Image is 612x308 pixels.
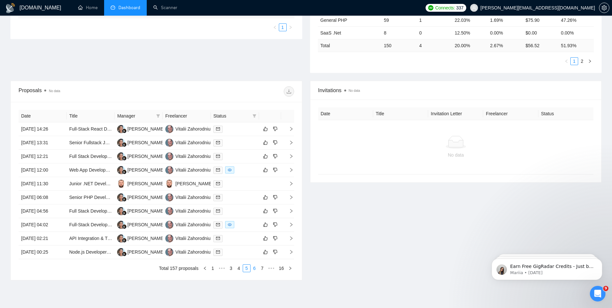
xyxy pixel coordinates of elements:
[19,86,156,97] div: Proposals
[165,249,213,254] a: VZVitalii Zahorodniuk
[428,5,433,10] img: upwork-logo.png
[266,264,277,272] span: •••
[19,177,67,191] td: [DATE] 11:30
[117,167,165,172] a: TH[PERSON_NAME]
[284,209,293,213] span: right
[117,193,125,202] img: TH
[69,236,248,241] a: API Integration & Troubleshooting Expert for Web App (SolarEdge, Enphase, Tesla APIs)
[289,25,292,29] span: right
[175,235,213,242] div: Vitalii Zahorodniuk
[381,39,417,52] td: 150
[320,18,347,23] a: General PHP
[165,193,173,202] img: VZ
[127,166,165,174] div: [PERSON_NAME]
[175,153,213,160] div: Vitalii Zahorodniuk
[318,107,373,120] th: Date
[203,266,207,270] span: left
[243,265,250,272] a: 5
[69,249,175,255] a: Node.js Developer for Atlassian Marketplace Plugins
[318,39,381,52] td: Total
[263,126,268,132] span: like
[165,140,213,145] a: VZVitalii Zahorodniuk
[284,195,293,200] span: right
[262,248,269,256] button: like
[271,234,279,242] button: dislike
[262,139,269,147] button: like
[262,234,269,242] button: like
[67,150,115,163] td: Full Stack Developer Needed for SaaS Product Maintenance
[122,238,127,243] img: gigradar-bm.png
[452,26,487,39] td: 12.50%
[127,180,165,187] div: [PERSON_NAME]
[271,207,279,215] button: dislike
[586,57,594,65] button: right
[67,122,115,136] td: Full-Stack React Developer – Chat & Scheduling Integration
[284,168,293,172] span: right
[564,59,568,63] span: left
[523,39,558,52] td: $ 56.52
[417,39,452,52] td: 4
[19,163,67,177] td: [DATE] 12:00
[159,264,198,272] li: Total 157 proposals
[165,221,173,229] img: VZ
[586,57,594,65] li: Next Page
[287,23,294,31] button: right
[153,5,177,10] a: searchScanner
[288,266,292,270] span: right
[19,136,67,150] td: [DATE] 13:31
[19,110,67,122] th: Date
[127,125,165,133] div: [PERSON_NAME]
[175,194,213,201] div: Vitalii Zahorodniuk
[286,264,294,272] button: right
[49,89,60,93] span: No data
[165,181,213,186] a: ST[PERSON_NAME]
[318,86,594,94] span: Invitations
[117,166,125,174] img: TH
[216,168,220,172] span: mail
[209,264,217,272] li: 1
[287,23,294,31] li: Next Page
[320,30,341,35] a: SaaS .Net
[67,232,115,245] td: API Integration & Troubleshooting Expert for Web App (SolarEdge, Enphase, Tesla APIs)
[165,235,213,241] a: VZVitalii Zahorodniuk
[165,248,173,256] img: VZ
[122,252,127,256] img: gigradar-bm.png
[228,168,232,172] span: eye
[227,265,235,272] a: 3
[165,207,173,215] img: VZ
[118,5,140,10] span: Dashboard
[538,107,593,120] th: Status
[117,140,165,145] a: TH[PERSON_NAME]
[381,14,417,26] td: 59
[19,150,67,163] td: [DATE] 12:21
[227,264,235,272] li: 3
[155,111,161,121] span: filter
[558,26,594,39] td: 0.00%
[111,5,115,10] span: dashboard
[263,167,268,173] span: like
[117,222,165,227] a: TH[PERSON_NAME]
[216,195,220,199] span: mail
[122,197,127,202] img: gigradar-bm.png
[127,139,165,146] div: [PERSON_NAME]
[487,14,523,26] td: 1.69%
[266,264,277,272] li: Next 5 Pages
[284,181,293,186] span: right
[165,166,173,174] img: VZ
[165,139,173,147] img: VZ
[117,112,154,119] span: Manager
[175,166,213,174] div: Vitalii Zahorodniuk
[472,6,476,10] span: user
[165,152,173,161] img: VZ
[262,207,269,215] button: like
[69,195,194,200] a: Senior PHP Developer Needed for Complex Web Applications
[117,139,125,147] img: TH
[19,218,67,232] td: [DATE] 04:02
[251,265,258,272] a: 6
[175,248,213,256] div: Vitalii Zahorodniuk
[156,114,160,118] span: filter
[122,142,127,147] img: gigradar-bm.png
[428,107,483,120] th: Invitation Letter
[117,249,165,254] a: TH[PERSON_NAME]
